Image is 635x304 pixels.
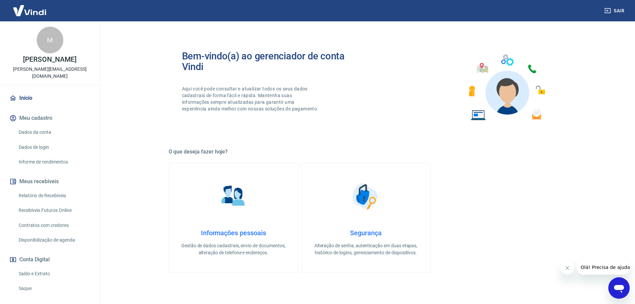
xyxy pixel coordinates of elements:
[16,189,92,203] a: Relatório de Recebíveis
[37,27,63,53] div: M
[180,242,287,256] p: Gestão de dados cadastrais, envio de documentos, alteração de telefone e endereços.
[169,163,298,273] a: Informações pessoaisInformações pessoaisGestão de dados cadastrais, envio de documentos, alteraçã...
[180,229,287,237] h4: Informações pessoais
[16,204,92,217] a: Recebíveis Futuros Online
[217,180,250,213] img: Informações pessoais
[349,180,382,213] img: Segurança
[16,219,92,232] a: Contratos com credores
[8,111,92,125] button: Meu cadastro
[23,56,76,63] p: [PERSON_NAME]
[8,252,92,267] button: Conta Digital
[182,51,366,72] h2: Bem-vindo(a) ao gerenciador de conta Vindi
[16,233,92,247] a: Disponibilização de agenda
[312,242,420,256] p: Alteração de senha, autenticação em duas etapas, histórico de logins, gerenciamento de dispositivos.
[8,91,92,105] a: Início
[16,282,92,295] a: Saque
[8,0,51,21] img: Vindi
[16,155,92,169] a: Informe de rendimentos
[8,174,92,189] button: Meus recebíveis
[561,261,574,275] iframe: Fechar mensagem
[182,85,320,112] p: Aqui você pode consultar e atualizar todos os seus dados cadastrais de forma fácil e rápida. Mant...
[16,140,92,154] a: Dados de login
[5,66,94,80] p: [PERSON_NAME][EMAIL_ADDRESS][DOMAIN_NAME]
[312,229,420,237] h4: Segurança
[603,5,627,17] button: Sair
[301,163,431,273] a: SegurançaSegurançaAlteração de senha, autenticação em duas etapas, histórico de logins, gerenciam...
[16,267,92,281] a: Saldo e Extrato
[463,51,550,124] img: Imagem de um avatar masculino com diversos icones exemplificando as funcionalidades do gerenciado...
[608,277,630,299] iframe: Botão para abrir a janela de mensagens
[4,5,56,10] span: Olá! Precisa de ajuda?
[577,260,630,275] iframe: Mensagem da empresa
[169,148,563,155] h5: O que deseja fazer hoje?
[16,125,92,139] a: Dados da conta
